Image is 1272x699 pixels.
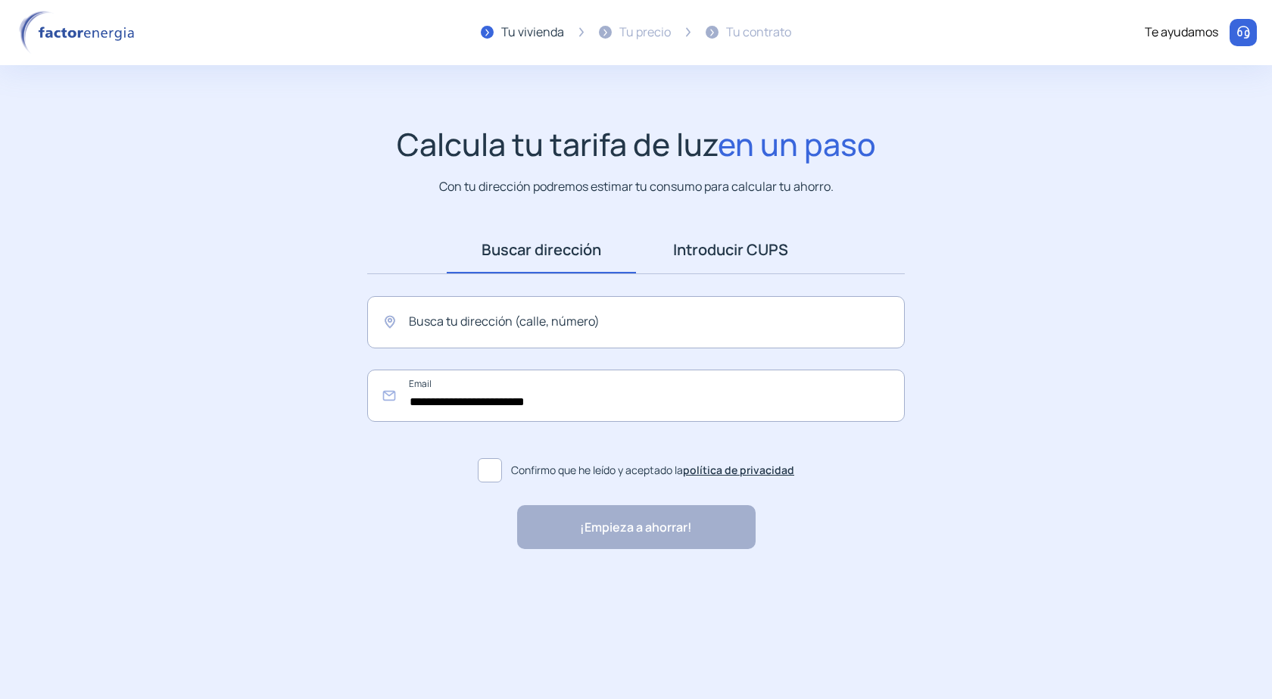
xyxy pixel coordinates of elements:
div: Tu precio [619,23,671,42]
img: llamar [1236,25,1251,40]
h1: Calcula tu tarifa de luz [397,126,876,163]
span: en un paso [718,123,876,165]
a: Introducir CUPS [636,226,825,273]
div: Te ayudamos [1145,23,1218,42]
p: Con tu dirección podremos estimar tu consumo para calcular tu ahorro. [439,177,834,196]
a: Buscar dirección [447,226,636,273]
div: Tu vivienda [501,23,564,42]
span: Confirmo que he leído y aceptado la [511,462,794,479]
div: Tu contrato [726,23,791,42]
a: política de privacidad [683,463,794,477]
img: logo factor [15,11,144,55]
